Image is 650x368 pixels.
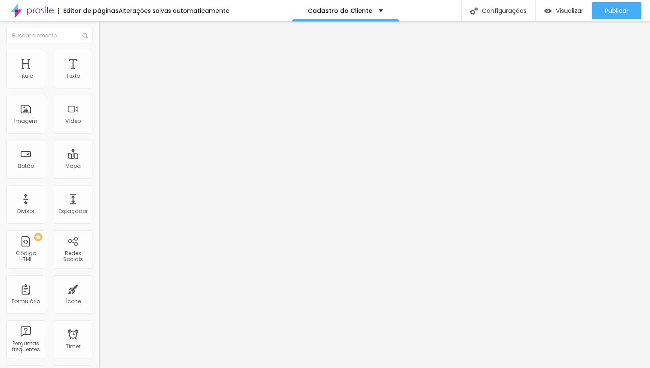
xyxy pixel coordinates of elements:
[6,28,92,43] input: Buscar elemento
[9,250,43,263] div: Código HTML
[17,208,34,214] div: Divisor
[58,208,88,214] div: Espaçador
[99,21,650,368] iframe: Editor
[66,298,81,304] div: Ícone
[83,33,88,38] img: Icone
[66,344,80,350] div: Timer
[308,8,372,14] p: Cadastro do Cliente
[470,7,478,15] img: Icone
[592,2,641,19] button: Publicar
[66,73,80,79] div: Texto
[14,118,37,124] div: Imagem
[65,118,81,124] div: Vídeo
[18,163,34,169] div: Botão
[119,8,230,14] div: Alterações salvas automaticamente
[9,341,43,353] div: Perguntas frequentes
[12,298,40,304] div: Formulário
[56,250,90,263] div: Redes Sociais
[605,7,629,14] span: Publicar
[65,163,81,169] div: Mapa
[536,2,592,19] button: Visualizar
[556,7,583,14] span: Visualizar
[18,73,33,79] div: Título
[58,8,119,14] div: Editor de páginas
[544,7,552,15] img: view-1.svg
